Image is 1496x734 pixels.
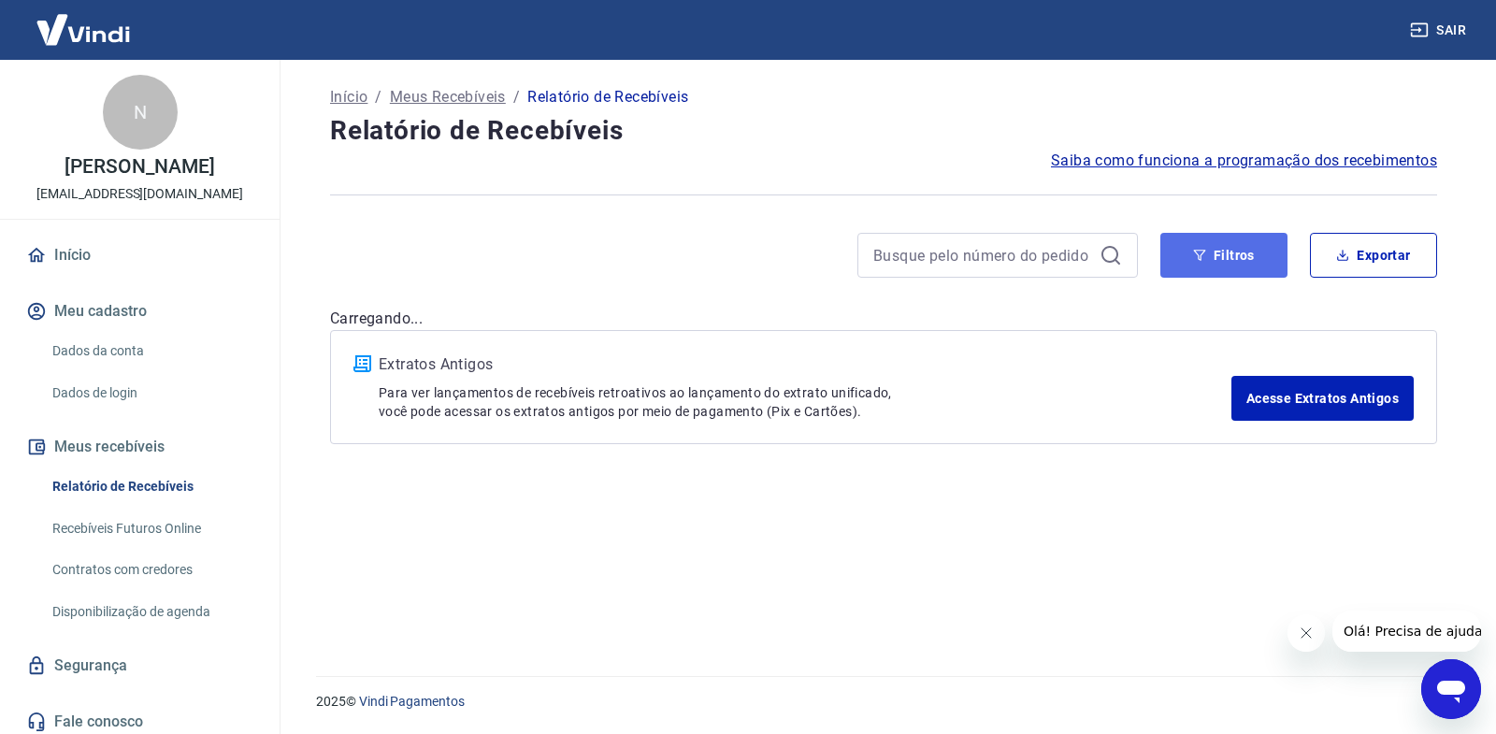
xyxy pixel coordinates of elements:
[45,332,257,370] a: Dados da conta
[353,355,371,372] img: ícone
[45,551,257,589] a: Contratos com credores
[1310,233,1437,278] button: Exportar
[330,308,1437,330] p: Carregando...
[22,235,257,276] a: Início
[45,593,257,631] a: Disponibilização de agenda
[330,112,1437,150] h4: Relatório de Recebíveis
[316,692,1451,712] p: 2025 ©
[1051,150,1437,172] a: Saiba como funciona a programação dos recebimentos
[65,157,214,177] p: [PERSON_NAME]
[103,75,178,150] div: N
[22,645,257,686] a: Segurança
[527,86,688,108] p: Relatório de Recebíveis
[379,383,1231,421] p: Para ver lançamentos de recebíveis retroativos ao lançamento do extrato unificado, você pode aces...
[359,694,465,709] a: Vindi Pagamentos
[45,510,257,548] a: Recebíveis Futuros Online
[22,291,257,332] button: Meu cadastro
[22,426,257,468] button: Meus recebíveis
[379,353,1231,376] p: Extratos Antigos
[390,86,506,108] a: Meus Recebíveis
[873,241,1092,269] input: Busque pelo número do pedido
[36,184,243,204] p: [EMAIL_ADDRESS][DOMAIN_NAME]
[45,374,257,412] a: Dados de login
[513,86,520,108] p: /
[1421,659,1481,719] iframe: Botão para abrir a janela de mensagens
[1287,614,1325,652] iframe: Fechar mensagem
[375,86,381,108] p: /
[1332,611,1481,652] iframe: Mensagem da empresa
[1231,376,1414,421] a: Acesse Extratos Antigos
[45,468,257,506] a: Relatório de Recebíveis
[1160,233,1287,278] button: Filtros
[1406,13,1474,48] button: Sair
[330,86,367,108] a: Início
[22,1,144,58] img: Vindi
[11,13,157,28] span: Olá! Precisa de ajuda?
